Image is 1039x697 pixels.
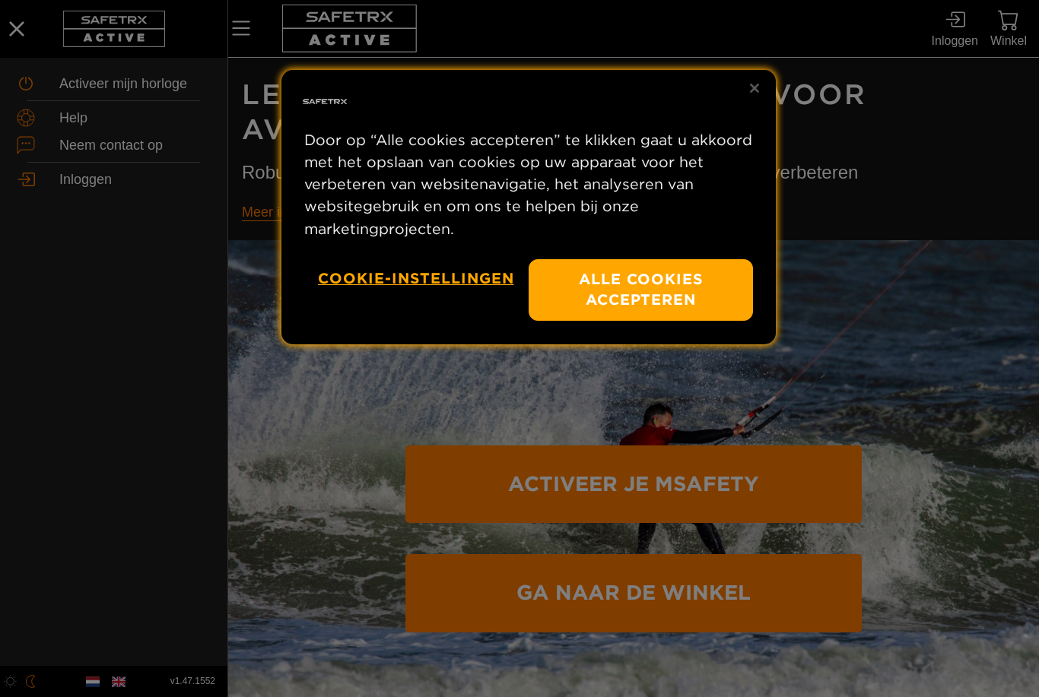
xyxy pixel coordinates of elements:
button: Sluiten [738,71,771,105]
button: Alle cookies accepteren [529,259,753,321]
img: Bedrijfslogo [300,78,349,126]
button: Cookie-instellingen [318,259,514,298]
div: Privacy [281,70,776,344]
p: Door op “Alle cookies accepteren” te klikken gaat u akkoord met het opslaan van cookies op uw app... [304,129,753,240]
